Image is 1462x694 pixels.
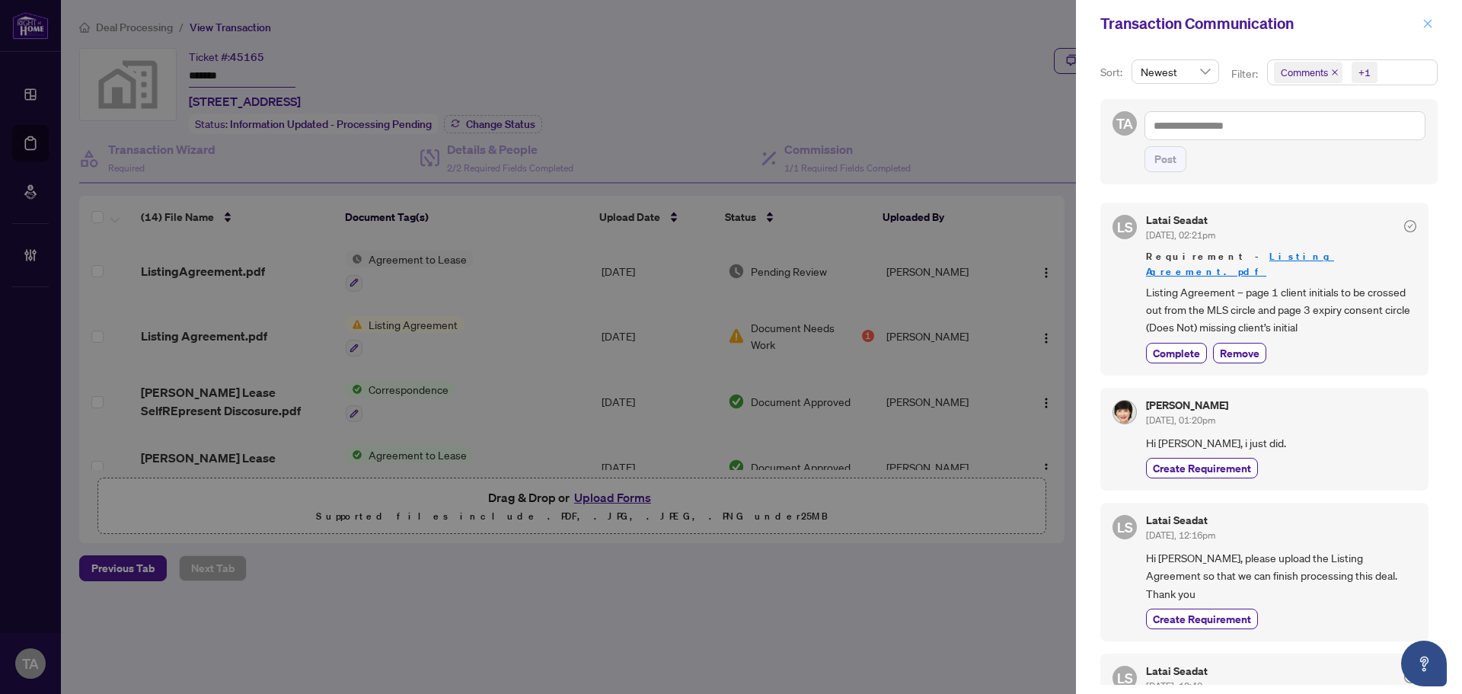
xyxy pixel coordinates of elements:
span: LS [1117,667,1133,689]
h5: [PERSON_NAME] [1146,400,1228,411]
span: Hi [PERSON_NAME], please upload the Listing Agreement so that we can finish processing this deal.... [1146,549,1416,603]
span: Comments [1274,62,1342,83]
button: Open asap [1401,641,1447,686]
span: [DATE], 12:16pm [1146,529,1215,541]
p: Sort: [1100,64,1125,81]
span: Hi [PERSON_NAME], i just did. [1146,434,1416,452]
button: Remove [1213,343,1266,363]
span: Create Requirement [1153,611,1251,627]
span: Complete [1153,345,1200,361]
img: Profile Icon [1113,401,1136,424]
span: [DATE], 12:40pm [1146,680,1215,692]
span: [DATE], 02:21pm [1146,229,1215,241]
span: Newest [1141,60,1210,83]
span: TA [1116,113,1133,134]
span: check-circle [1404,220,1416,232]
div: +1 [1358,65,1371,80]
button: Create Requirement [1146,458,1258,478]
span: Remove [1220,345,1259,361]
span: LS [1117,517,1133,538]
button: Complete [1146,343,1207,363]
h5: Latai Seadat [1146,215,1215,225]
h5: Latai Seadat [1146,666,1215,676]
span: check-circle [1404,671,1416,683]
div: Transaction Communication [1100,12,1418,35]
span: close [1331,69,1339,76]
span: Comments [1281,65,1328,80]
span: close [1422,18,1433,29]
p: Filter: [1231,66,1260,82]
span: Listing Agreement – page 1 client initials to be crossed out from the MLS circle and page 3 expir... [1146,283,1416,337]
span: Create Requirement [1153,460,1251,476]
h5: Latai Seadat [1146,515,1215,526]
span: Requirement - [1146,249,1416,280]
button: Post [1144,146,1186,172]
button: Create Requirement [1146,609,1258,629]
span: LS [1117,216,1133,238]
span: [DATE], 01:20pm [1146,414,1215,426]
